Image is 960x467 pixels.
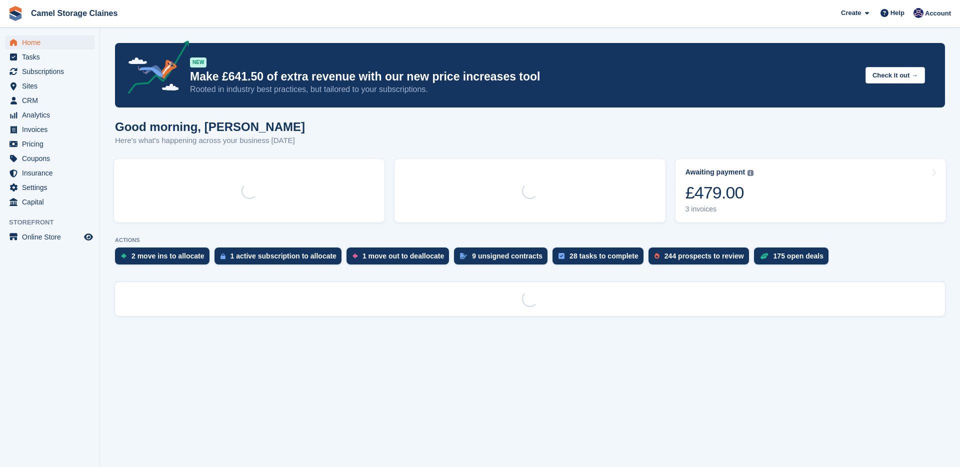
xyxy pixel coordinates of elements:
[22,230,82,244] span: Online Store
[5,122,94,136] a: menu
[754,247,833,269] a: 175 open deals
[552,247,648,269] a: 28 tasks to complete
[22,122,82,136] span: Invoices
[675,159,946,222] a: Awaiting payment £479.00 3 invoices
[5,180,94,194] a: menu
[115,237,945,243] p: ACTIONS
[685,205,754,213] div: 3 invoices
[22,180,82,194] span: Settings
[22,35,82,49] span: Home
[460,253,467,259] img: contract_signature_icon-13c848040528278c33f63329250d36e43548de30e8caae1d1a13099fd9432cc5.svg
[685,168,745,176] div: Awaiting payment
[119,40,189,97] img: price-adjustments-announcement-icon-8257ccfd72463d97f412b2fc003d46551f7dbcb40ab6d574587a9cd5c0d94...
[5,151,94,165] a: menu
[8,6,23,21] img: stora-icon-8386f47178a22dfd0bd8f6a31ec36ba5ce8667c1dd55bd0f319d3a0aa187defe.svg
[472,252,542,260] div: 9 unsigned contracts
[121,253,126,259] img: move_ins_to_allocate_icon-fdf77a2bb77ea45bf5b3d319d69a93e2d87916cf1d5bf7949dd705db3b84f3ca.svg
[925,8,951,18] span: Account
[220,253,225,259] img: active_subscription_to_allocate_icon-d502201f5373d7db506a760aba3b589e785aa758c864c3986d89f69b8ff3...
[569,252,638,260] div: 28 tasks to complete
[5,64,94,78] a: menu
[115,247,214,269] a: 2 move ins to allocate
[913,8,923,18] img: Rod
[22,166,82,180] span: Insurance
[82,231,94,243] a: Preview store
[214,247,346,269] a: 1 active subscription to allocate
[5,195,94,209] a: menu
[5,230,94,244] a: menu
[22,151,82,165] span: Coupons
[131,252,204,260] div: 2 move ins to allocate
[5,93,94,107] a: menu
[9,217,99,227] span: Storefront
[22,93,82,107] span: CRM
[654,253,659,259] img: prospect-51fa495bee0391a8d652442698ab0144808aea92771e9ea1ae160a38d050c398.svg
[5,50,94,64] a: menu
[27,5,121,21] a: Camel Storage Claines
[760,252,768,259] img: deal-1b604bf984904fb50ccaf53a9ad4b4a5d6e5aea283cecdc64d6e3604feb123c2.svg
[190,84,857,95] p: Rooted in industry best practices, but tailored to your subscriptions.
[454,247,552,269] a: 9 unsigned contracts
[230,252,336,260] div: 1 active subscription to allocate
[773,252,823,260] div: 175 open deals
[22,79,82,93] span: Sites
[115,135,305,146] p: Here's what's happening across your business [DATE]
[22,195,82,209] span: Capital
[664,252,744,260] div: 244 prospects to review
[5,137,94,151] a: menu
[22,64,82,78] span: Subscriptions
[190,57,206,67] div: NEW
[115,120,305,133] h1: Good morning, [PERSON_NAME]
[5,108,94,122] a: menu
[5,79,94,93] a: menu
[22,137,82,151] span: Pricing
[648,247,754,269] a: 244 prospects to review
[685,182,754,203] div: £479.00
[352,253,357,259] img: move_outs_to_deallocate_icon-f764333ba52eb49d3ac5e1228854f67142a1ed5810a6f6cc68b1a99e826820c5.svg
[865,67,925,83] button: Check it out →
[5,35,94,49] a: menu
[890,8,904,18] span: Help
[747,170,753,176] img: icon-info-grey-7440780725fd019a000dd9b08b2336e03edf1995a4989e88bcd33f0948082b44.svg
[190,69,857,84] p: Make £641.50 of extra revenue with our new price increases tool
[22,108,82,122] span: Analytics
[841,8,861,18] span: Create
[5,166,94,180] a: menu
[22,50,82,64] span: Tasks
[346,247,454,269] a: 1 move out to deallocate
[362,252,444,260] div: 1 move out to deallocate
[558,253,564,259] img: task-75834270c22a3079a89374b754ae025e5fb1db73e45f91037f5363f120a921f8.svg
